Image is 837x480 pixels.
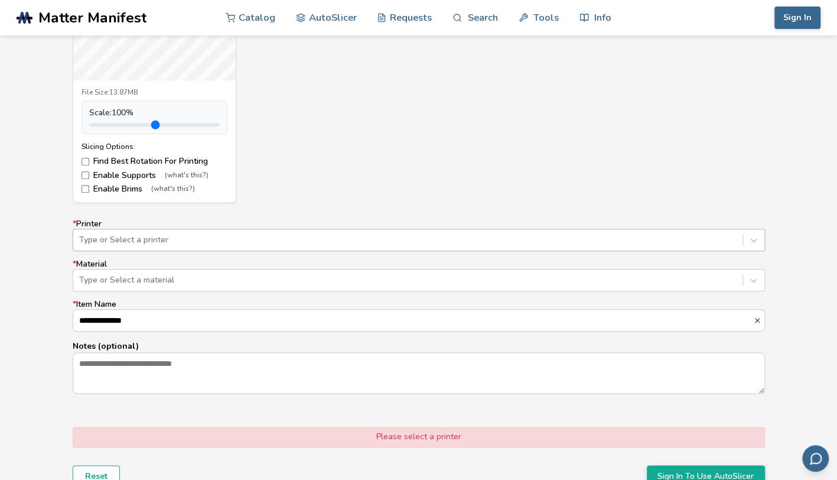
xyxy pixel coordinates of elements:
[82,185,89,193] input: Enable Brims(what's this?)
[165,171,209,180] span: (what's this?)
[79,275,82,285] input: *MaterialType or Select a material
[38,9,146,26] span: Matter Manifest
[82,171,227,180] label: Enable Supports
[73,353,764,393] textarea: Notes (optional)
[774,7,820,29] button: Sign In
[82,142,227,151] div: Slicing Options:
[753,316,764,325] button: *Item Name
[82,157,227,166] label: Find Best Rotation For Printing
[79,235,82,245] input: *PrinterType or Select a printer
[802,445,829,472] button: Send feedback via email
[82,184,227,194] label: Enable Brims
[73,260,765,291] label: Material
[73,340,765,352] p: Notes (optional)
[73,300,765,332] label: Item Name
[82,89,227,97] div: File Size: 13.87MB
[151,185,195,193] span: (what's this?)
[82,158,89,166] input: Find Best Rotation For Printing
[89,108,133,118] span: Scale: 100 %
[82,171,89,179] input: Enable Supports(what's this?)
[73,310,753,331] input: *Item Name
[73,427,765,447] div: Please select a printer
[73,219,765,251] label: Printer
